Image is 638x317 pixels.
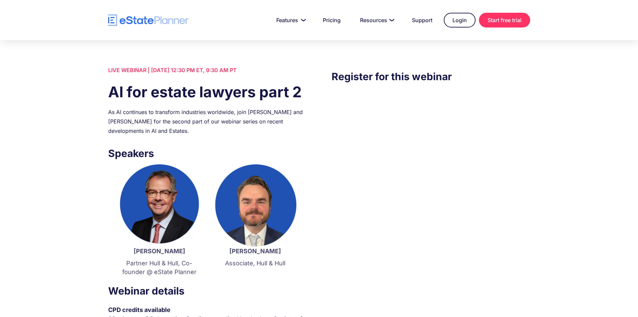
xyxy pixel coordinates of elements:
[268,13,311,27] a: Features
[479,13,530,28] a: Start free trial
[444,13,476,28] a: Login
[352,13,401,27] a: Resources
[108,283,306,299] h3: Webinar details
[214,259,296,268] p: Associate, Hull & Hull
[315,13,349,27] a: Pricing
[404,13,440,27] a: Support
[332,69,530,84] h3: Register for this webinar
[118,259,201,276] p: Partner Hull & Hull, Co-founder @ eState Planner
[229,248,281,255] strong: [PERSON_NAME]
[108,107,306,136] div: As AI continues to transform industries worldwide, join [PERSON_NAME] and [PERSON_NAME] for the s...
[108,65,306,75] div: LIVE WEBINAR | [DATE] 12:30 PM ET, 9:30 AM PT
[108,82,306,102] h1: AI for estate lawyers part 2
[134,248,185,255] strong: [PERSON_NAME]
[108,146,306,161] h3: Speakers
[108,306,170,313] strong: CPD credits available
[108,14,189,26] a: home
